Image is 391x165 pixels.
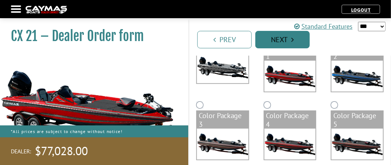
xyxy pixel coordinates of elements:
div: Color Package 3 [197,111,248,129]
a: Logout [347,7,374,13]
img: color_package_335.png [264,129,316,160]
a: Next [255,31,310,48]
a: Prev [197,31,252,48]
span: $77,028.00 [35,144,88,159]
img: caymas-dealer-connect-2ed40d3bc7270c1d8d7ffb4b79bf05adc795679939227970def78ec6f6c03838.gif [25,6,67,13]
a: Standard Features [294,21,353,31]
h1: CX 21 – Dealer Order form [11,28,170,44]
span: Dealer: [11,148,31,155]
img: color_package_332.png [264,61,316,92]
img: color_package_334.png [197,129,248,160]
div: Color Package 4 [264,111,316,129]
ul: Pagination [195,30,391,48]
div: Color Package 5 [332,111,383,129]
img: color_package_336.png [332,129,383,160]
img: color_package_333.png [332,61,383,92]
p: *All prices are subject to change without notice! [11,125,123,137]
img: cx-Base-Layer.png [197,52,248,83]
